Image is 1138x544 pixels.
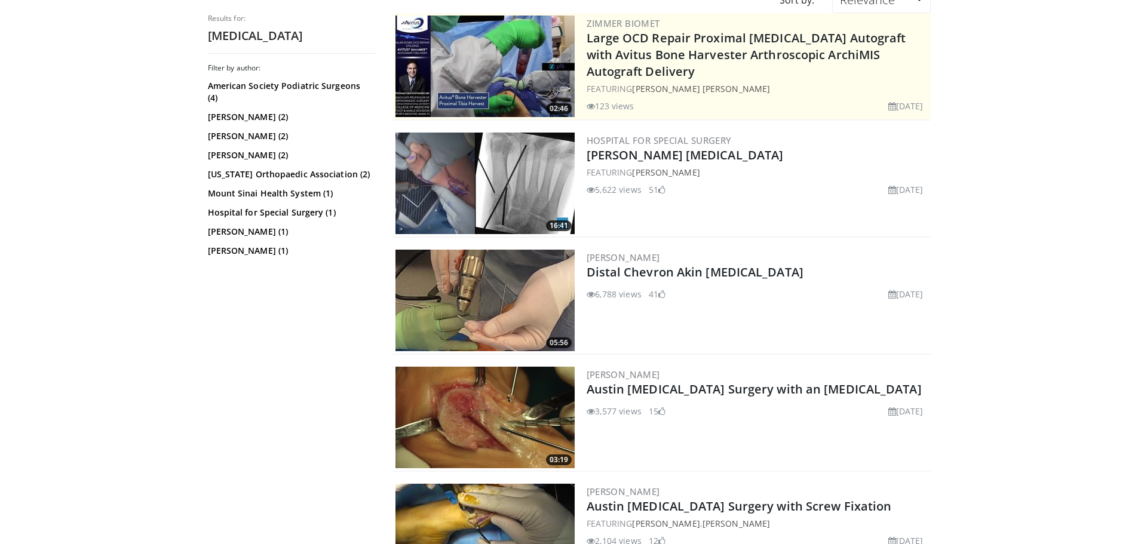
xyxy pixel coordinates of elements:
img: 26a5c527-0117-43d3-95e0-c6e79c5f191c.300x170_q85_crop-smart_upscale.jpg [395,367,575,468]
a: 03:19 [395,367,575,468]
li: [DATE] [888,288,924,300]
li: 3,577 views [587,405,642,417]
li: 15 [649,405,665,417]
li: 123 views [587,100,634,112]
p: Results for: [208,14,375,23]
a: Austin [MEDICAL_DATA] Surgery with Screw Fixation [587,498,892,514]
a: 02:46 [395,16,575,117]
img: abb9f310-2826-487f-ae75-9336bcd83bb7.300x170_q85_crop-smart_upscale.jpg [395,250,575,351]
a: [PERSON_NAME] [703,518,770,529]
a: [PERSON_NAME] [632,518,700,529]
a: Mount Sinai Health System (1) [208,188,372,199]
a: [PERSON_NAME] [PERSON_NAME] [632,83,770,94]
h3: Filter by author: [208,63,375,73]
li: 51 [649,183,665,196]
div: FEATURING [587,82,928,95]
span: 02:46 [546,103,572,114]
li: 6,788 views [587,288,642,300]
a: [PERSON_NAME] [587,368,660,380]
div: FEATURING , [587,517,928,530]
a: Austin [MEDICAL_DATA] Surgery with an [MEDICAL_DATA] [587,381,922,397]
a: [PERSON_NAME] (2) [208,149,372,161]
img: a4fc9e3b-29e5-479a-a4d0-450a2184c01c.300x170_q85_crop-smart_upscale.jpg [395,16,575,117]
a: [PERSON_NAME] (2) [208,130,372,142]
span: 05:56 [546,337,572,348]
a: [PERSON_NAME] (1) [208,245,372,257]
li: [DATE] [888,100,924,112]
a: Large OCD Repair Proximal [MEDICAL_DATA] Autograft with Avitus Bone Harvester Arthroscopic ArchiM... [587,30,906,79]
span: 03:19 [546,454,572,465]
li: 41 [649,288,665,300]
h2: [MEDICAL_DATA] [208,28,375,44]
li: 5,622 views [587,183,642,196]
a: American Society Podiatric Surgeons (4) [208,80,372,104]
a: [US_STATE] Orthopaedic Association (2) [208,168,372,180]
a: [PERSON_NAME] [587,485,660,497]
a: 16:41 [395,133,575,234]
img: c5151720-8caa-4a76-8283-e6ec7de3c576.300x170_q85_crop-smart_upscale.jpg [395,133,575,234]
a: [PERSON_NAME] (2) [208,111,372,123]
a: [PERSON_NAME] [587,251,660,263]
a: Zimmer Biomet [587,17,660,29]
a: [PERSON_NAME] (1) [208,226,372,238]
a: [PERSON_NAME] [MEDICAL_DATA] [587,147,784,163]
div: FEATURING [587,166,928,179]
a: 05:56 [395,250,575,351]
a: Distal Chevron Akin [MEDICAL_DATA] [587,264,803,280]
a: Hospital for Special Surgery [587,134,732,146]
a: [PERSON_NAME] [632,167,700,178]
a: Hospital for Special Surgery (1) [208,207,372,219]
li: [DATE] [888,405,924,417]
li: [DATE] [888,183,924,196]
span: 16:41 [546,220,572,231]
